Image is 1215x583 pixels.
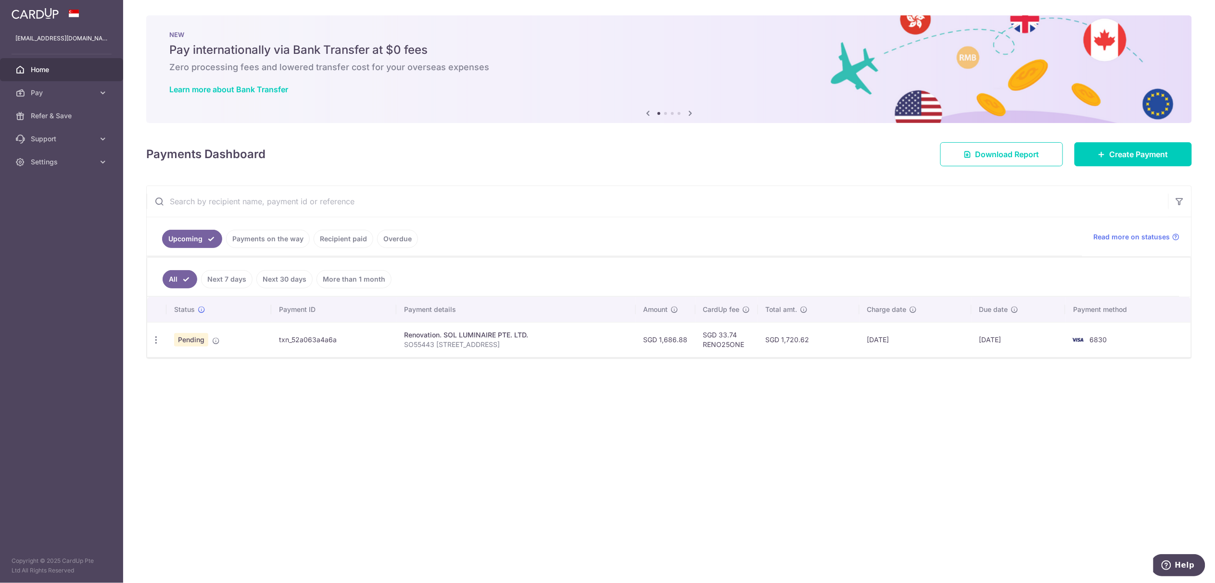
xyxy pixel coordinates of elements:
td: SGD 33.74 RENO25ONE [696,322,758,357]
span: CardUp fee [703,305,740,314]
span: Charge date [867,305,907,314]
th: Payment method [1065,297,1191,322]
a: Next 7 days [201,270,253,288]
th: Payment details [396,297,635,322]
span: Support [31,134,94,144]
p: [EMAIL_ADDRESS][DOMAIN_NAME] [15,34,108,43]
p: SO55443 [STREET_ADDRESS] [404,340,628,349]
span: Refer & Save [31,111,94,121]
a: Payments on the way [226,230,310,248]
span: Amount [644,305,668,314]
a: Create Payment [1075,142,1192,166]
span: 6830 [1089,335,1107,344]
a: All [163,270,197,288]
div: Renovation. SOL LUMINAIRE PTE. LTD. [404,330,628,340]
td: txn_52a063a4a6a [271,322,397,357]
span: Status [174,305,195,314]
span: Create Payment [1110,149,1168,160]
a: Read more on statuses [1094,232,1180,242]
h6: Zero processing fees and lowered transfer cost for your overseas expenses [169,62,1169,73]
td: SGD 1,720.62 [758,322,860,357]
a: Upcoming [162,230,222,248]
a: Next 30 days [256,270,313,288]
span: Pending [174,333,208,347]
span: Pay [31,88,94,98]
span: Read more on statuses [1094,232,1170,242]
span: Total amt. [766,305,797,314]
a: Learn more about Bank Transfer [169,85,288,94]
h5: Pay internationally via Bank Transfer at $0 fees [169,42,1169,58]
img: CardUp [12,8,59,19]
input: Search by recipient name, payment id or reference [147,186,1168,217]
img: Bank Card [1068,334,1088,346]
span: Home [31,65,94,74]
span: Download Report [975,149,1039,160]
th: Payment ID [271,297,397,322]
iframe: Opens a widget where you can find more information [1153,554,1205,578]
a: Recipient paid [314,230,373,248]
td: [DATE] [860,322,972,357]
p: NEW [169,31,1169,38]
img: Bank transfer banner [146,15,1192,123]
h4: Payments Dashboard [146,146,266,163]
a: More than 1 month [316,270,392,288]
td: SGD 1,686.88 [636,322,696,357]
td: [DATE] [972,322,1065,357]
a: Download Report [940,142,1063,166]
span: Due date [979,305,1008,314]
span: Settings [31,157,94,167]
a: Overdue [377,230,418,248]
